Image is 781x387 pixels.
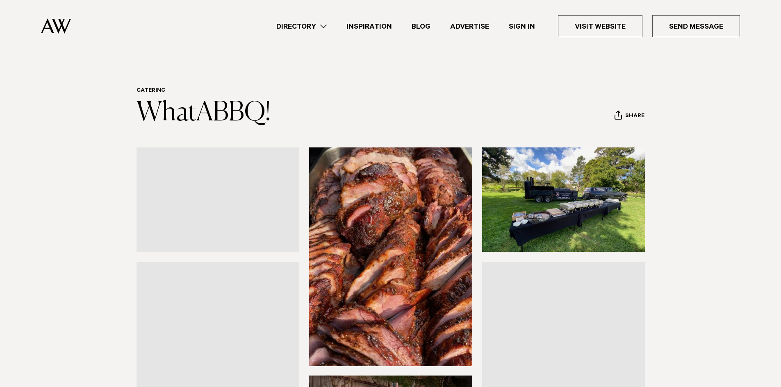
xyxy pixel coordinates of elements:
span: Share [625,113,644,120]
button: Share [614,110,645,122]
a: Send Message [652,15,740,37]
a: Visit Website [558,15,642,37]
a: WhatABBQ! [137,100,271,126]
a: Sign In [499,21,545,32]
a: Blog [402,21,440,32]
a: Directory [266,21,337,32]
a: Catering [137,88,166,94]
a: Inspiration [337,21,402,32]
a: Advertise [440,21,499,32]
img: Auckland Weddings Logo [41,18,71,34]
